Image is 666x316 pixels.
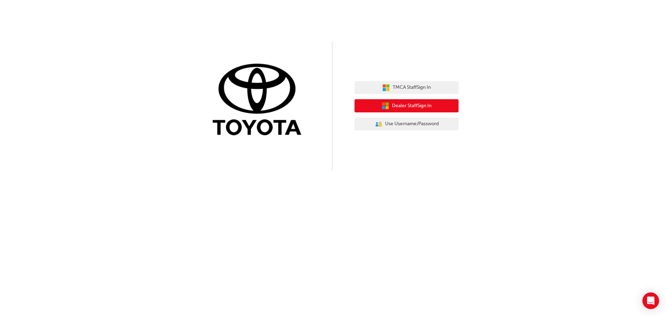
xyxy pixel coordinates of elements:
[393,84,431,92] span: TMCA Staff Sign In
[392,102,432,110] span: Dealer Staff Sign In
[207,62,311,139] img: Trak
[355,118,459,131] button: Use Username/Password
[385,120,439,128] span: Use Username/Password
[642,292,659,309] div: Open Intercom Messenger
[355,99,459,112] button: Dealer StaffSign In
[355,81,459,94] button: TMCA StaffSign In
